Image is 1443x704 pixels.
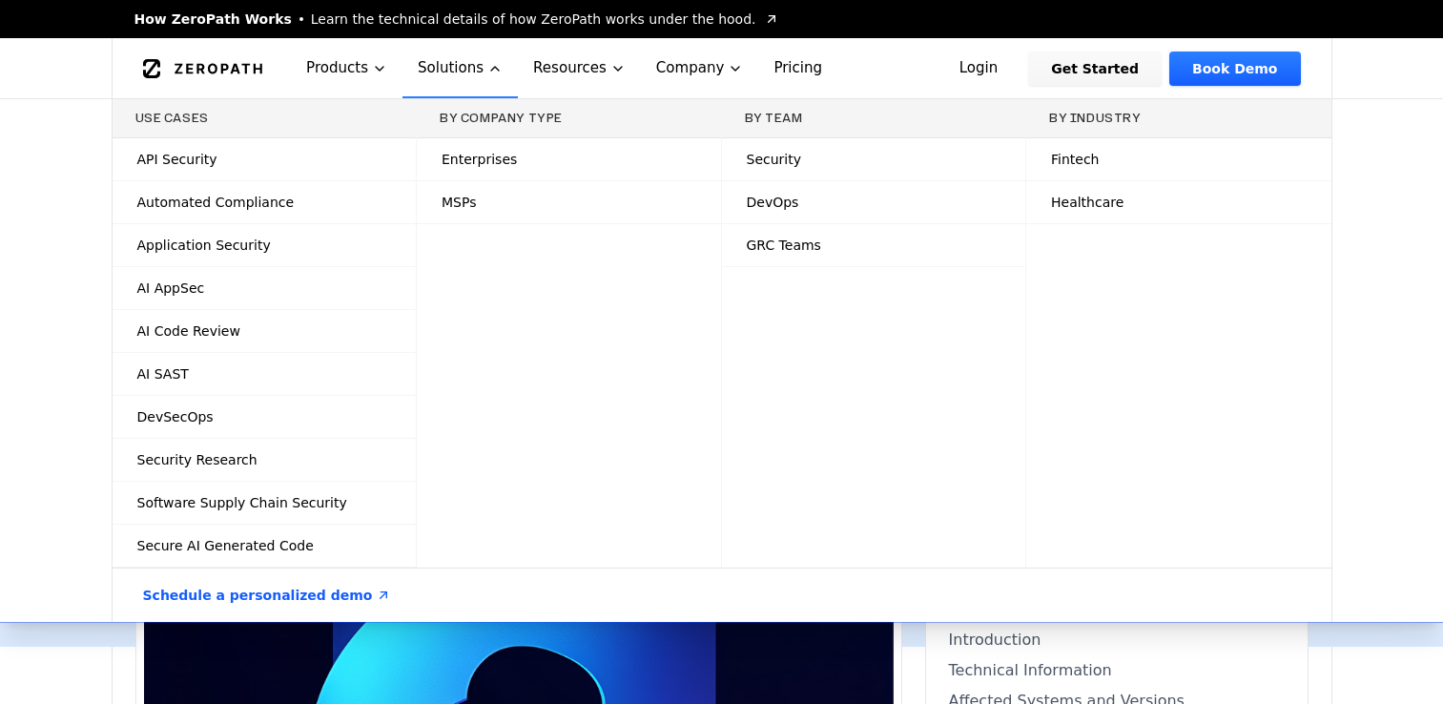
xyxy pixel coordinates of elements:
[949,629,1285,652] a: Introduction
[722,138,1026,180] a: Security
[113,525,417,567] a: Secure AI Generated Code
[949,659,1285,682] a: Technical Information
[311,10,756,29] span: Learn the technical details of how ZeroPath works under the hood.
[1026,181,1331,223] a: Healthcare
[113,439,417,481] a: Security Research
[137,536,314,555] span: Secure AI Generated Code
[758,38,837,98] a: Pricing
[113,310,417,352] a: AI Code Review
[113,396,417,438] a: DevSecOps
[113,224,417,266] a: Application Security
[722,224,1026,266] a: GRC Teams
[113,482,417,524] a: Software Supply Chain Security
[137,321,240,341] span: AI Code Review
[113,138,417,180] a: API Security
[937,52,1021,86] a: Login
[137,364,189,383] span: AI SAST
[1169,52,1300,86] a: Book Demo
[1051,150,1099,169] span: Fintech
[722,181,1026,223] a: DevOps
[442,193,476,212] span: MSPs
[417,181,721,223] a: MSPs
[417,138,721,180] a: Enterprises
[1028,52,1162,86] a: Get Started
[1026,138,1331,180] a: Fintech
[747,193,799,212] span: DevOps
[1049,111,1309,126] h3: By Industry
[137,450,258,469] span: Security Research
[120,569,415,622] a: Schedule a personalized demo
[137,193,295,212] span: Automated Compliance
[113,181,417,223] a: Automated Compliance
[135,111,394,126] h3: Use Cases
[442,150,517,169] span: Enterprises
[641,38,759,98] button: Company
[291,38,402,98] button: Products
[747,236,821,255] span: GRC Teams
[745,111,1003,126] h3: By Team
[137,279,205,298] span: AI AppSec
[440,111,698,126] h3: By Company Type
[137,493,347,512] span: Software Supply Chain Security
[134,10,292,29] span: How ZeroPath Works
[113,353,417,395] a: AI SAST
[137,150,217,169] span: API Security
[518,38,641,98] button: Resources
[747,150,802,169] span: Security
[137,236,271,255] span: Application Security
[137,407,214,426] span: DevSecOps
[402,38,518,98] button: Solutions
[1051,193,1123,212] span: Healthcare
[134,10,779,29] a: How ZeroPath WorksLearn the technical details of how ZeroPath works under the hood.
[112,38,1332,98] nav: Global
[113,267,417,309] a: AI AppSec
